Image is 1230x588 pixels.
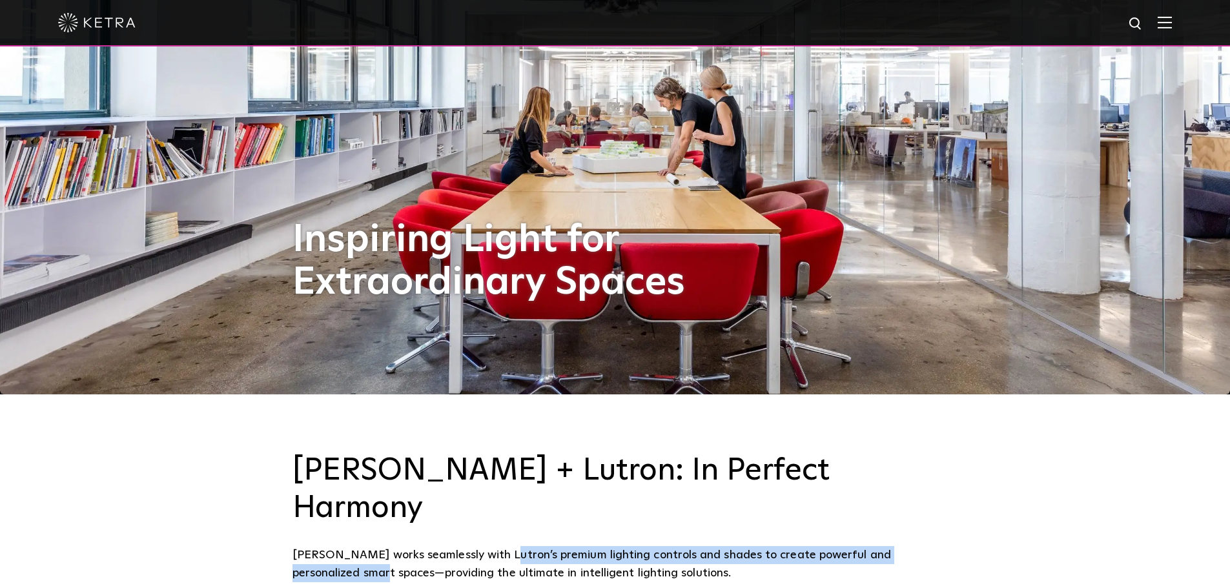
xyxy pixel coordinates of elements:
h3: [PERSON_NAME] + Lutron: In Perfect Harmony [292,452,938,527]
img: ketra-logo-2019-white [58,13,136,32]
h1: Inspiring Light for Extraordinary Spaces [292,219,712,304]
div: [PERSON_NAME] works seamlessly with Lutron’s premium lighting controls and shades to create power... [292,546,938,583]
img: Hamburger%20Nav.svg [1158,16,1172,28]
img: search icon [1128,16,1144,32]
